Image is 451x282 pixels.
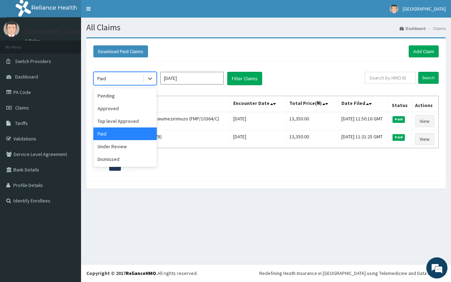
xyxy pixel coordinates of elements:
[339,96,389,112] th: Date Filed
[412,96,439,112] th: Actions
[426,25,446,31] li: Claims
[393,116,405,123] span: Paid
[393,134,405,140] span: Paid
[25,38,42,43] a: Online
[286,96,339,112] th: Total Price(₦)
[93,89,157,102] div: Pending
[93,127,157,140] div: Paid
[93,45,148,57] button: Download Paid Claims
[415,133,434,145] a: View
[15,105,29,111] span: Claims
[94,130,230,148] td: [PERSON_NAME] (BAH/10020/B)
[97,75,106,82] div: Paid
[400,25,426,31] a: Dashboard
[15,58,51,64] span: Switch Providers
[403,6,446,12] span: [GEOGRAPHIC_DATA]
[116,4,132,20] div: Minimize live chat window
[4,21,19,37] img: User Image
[93,102,157,115] div: Approved
[227,72,262,85] button: Filter Claims
[93,115,157,127] div: Top level Approved
[15,74,38,80] span: Dashboard
[259,270,446,277] div: Redefining Heath Insurance in [GEOGRAPHIC_DATA] using Telemedicine and Data Science!
[25,29,83,35] p: [GEOGRAPHIC_DATA]
[81,264,451,282] footer: All rights reserved.
[86,270,157,276] strong: Copyright © 2017 .
[4,192,134,217] textarea: Type your message and hit 'Enter'
[230,96,286,112] th: Encounter Date
[339,112,389,130] td: [DATE] 11:50:16 GMT
[390,5,399,13] img: User Image
[286,112,339,130] td: 13,350.00
[339,130,389,148] td: [DATE] 11:31:25 GMT
[415,115,434,127] a: View
[93,153,157,165] div: Dismissed
[94,112,230,130] td: CHUKWUEMEKA Triumph Chukwumezirimuzo (FMP/10364/C)
[160,72,224,84] input: Select Month and Year
[13,35,29,53] img: d_794563401_company_1708531726252_794563401
[365,72,416,84] input: Search by HMO ID
[37,39,118,49] div: Chat with us now
[418,72,439,84] input: Search
[93,140,157,153] div: Under Review
[230,112,286,130] td: [DATE]
[41,89,97,160] span: We're online!
[389,96,412,112] th: Status
[230,130,286,148] td: [DATE]
[94,96,230,112] th: Name
[286,130,339,148] td: 13,350.00
[15,120,28,126] span: Tariffs
[86,23,446,32] h1: All Claims
[409,45,439,57] a: Add Claim
[126,270,156,276] a: RelianceHMO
